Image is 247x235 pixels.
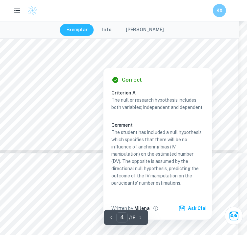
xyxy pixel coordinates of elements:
[60,24,94,36] button: Exemplar
[225,207,243,225] button: Ask Clai
[213,4,226,17] button: KX
[111,129,204,187] p: The student has included a null hypothesis which specifies that there will be no influence of anc...
[122,76,142,84] h6: Correct
[111,205,133,212] p: Written by
[119,24,170,36] button: [PERSON_NAME]
[111,121,204,129] h6: Comment
[129,214,136,221] p: / 18
[216,7,223,14] h6: KX
[24,6,37,15] a: Clastify logo
[134,205,150,212] h6: Milena
[151,204,160,213] button: View full profile
[111,96,204,111] p: The null or research hypothesis includes both variables; independent and dependent
[177,202,209,214] button: Ask Clai
[179,205,185,212] img: clai.svg
[111,89,209,96] h6: Criterion A
[96,24,118,36] button: Info
[28,6,37,15] img: Clastify logo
